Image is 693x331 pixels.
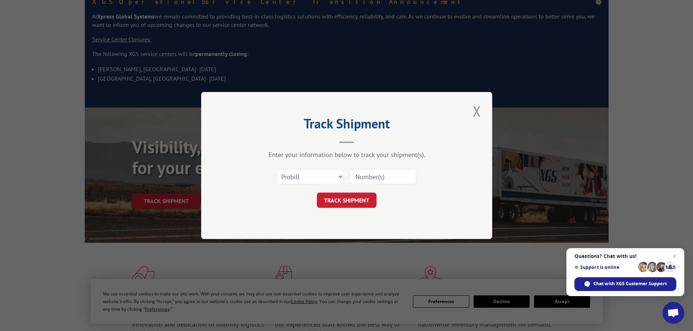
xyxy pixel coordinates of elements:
[471,101,483,121] button: Close modal
[574,277,676,291] span: Chat with XGS Customer Support
[593,280,667,287] span: Chat with XGS Customer Support
[349,169,416,184] input: Number(s)
[317,193,377,208] button: TRACK SHIPMENT
[238,150,456,159] div: Enter your information below to track your shipment(s).
[662,302,684,324] a: Open chat
[574,253,676,259] span: Questions? Chat with us!
[238,118,456,132] h2: Track Shipment
[574,265,636,270] span: Support is online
